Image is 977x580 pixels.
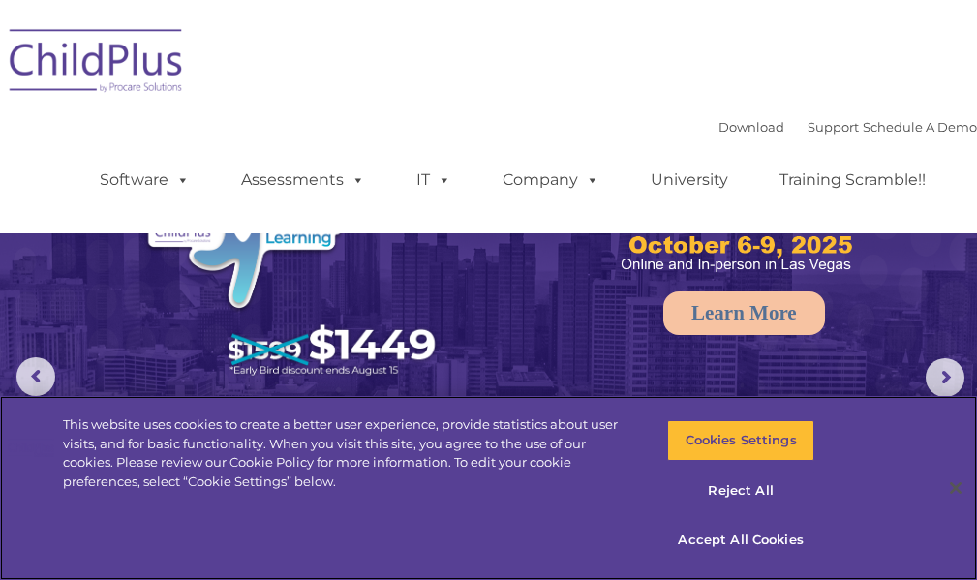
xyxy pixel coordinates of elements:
button: Accept All Cookies [667,520,813,561]
a: Learn More [663,291,825,335]
a: Training Scramble!! [760,161,945,199]
font: | [718,119,977,135]
button: Close [934,467,977,509]
a: IT [397,161,471,199]
a: Schedule A Demo [863,119,977,135]
a: Support [808,119,859,135]
button: Cookies Settings [667,420,813,461]
a: Download [718,119,784,135]
a: Assessments [222,161,384,199]
button: Reject All [667,471,813,511]
a: Company [483,161,619,199]
div: This website uses cookies to create a better user experience, provide statistics about user visit... [63,415,638,491]
a: University [631,161,748,199]
a: Software [80,161,209,199]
